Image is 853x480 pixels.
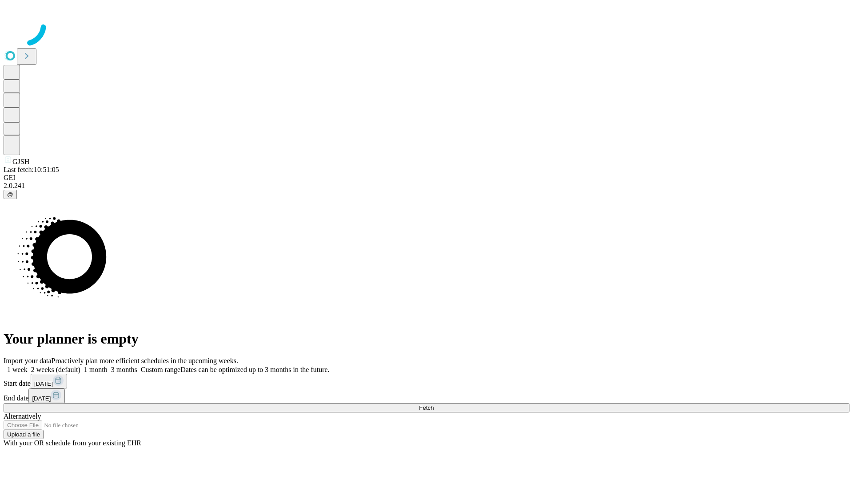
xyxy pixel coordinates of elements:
[4,182,849,190] div: 2.0.241
[4,166,59,173] span: Last fetch: 10:51:05
[4,439,141,447] span: With your OR schedule from your existing EHR
[4,174,849,182] div: GEI
[4,190,17,199] button: @
[31,366,80,373] span: 2 weeks (default)
[34,380,53,387] span: [DATE]
[31,374,67,388] button: [DATE]
[32,395,51,402] span: [DATE]
[12,158,29,165] span: GJSH
[28,388,65,403] button: [DATE]
[84,366,108,373] span: 1 month
[4,403,849,412] button: Fetch
[180,366,329,373] span: Dates can be optimized up to 3 months in the future.
[419,404,434,411] span: Fetch
[7,366,28,373] span: 1 week
[4,357,52,364] span: Import your data
[141,366,180,373] span: Custom range
[4,430,44,439] button: Upload a file
[4,412,41,420] span: Alternatively
[52,357,238,364] span: Proactively plan more efficient schedules in the upcoming weeks.
[7,191,13,198] span: @
[4,374,849,388] div: Start date
[111,366,137,373] span: 3 months
[4,331,849,347] h1: Your planner is empty
[4,388,849,403] div: End date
